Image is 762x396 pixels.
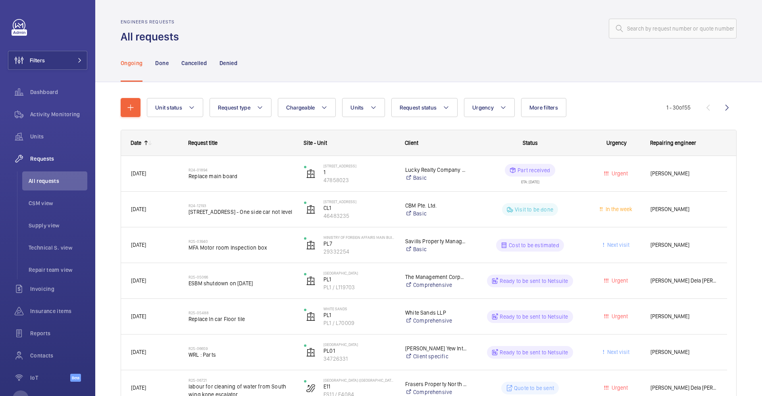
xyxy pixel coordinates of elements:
span: Request type [218,104,250,111]
a: Client specific [405,352,467,360]
p: PL1 / L119703 [323,283,395,291]
h2: R24-12193 [189,203,294,208]
button: Unit status [147,98,203,117]
span: [DATE] [131,384,146,391]
button: Filters [8,51,87,70]
p: Visit to be done [515,206,553,213]
span: Site - Unit [304,140,327,146]
button: More filters [521,98,566,117]
button: Chargeable [278,98,336,117]
span: Urgency [606,140,627,146]
span: Urgency [472,104,494,111]
p: 46483235 [323,212,395,220]
p: Denied [219,59,237,67]
p: [STREET_ADDRESS] [323,199,395,204]
p: 1 [323,168,395,176]
span: [DATE] [131,349,146,355]
p: White Sands [323,306,395,311]
span: [PERSON_NAME] [650,312,717,321]
span: [DATE] [131,313,146,319]
h1: All requests [121,29,184,44]
h2: R25-06659 [189,346,294,351]
span: WRL : Parts [189,351,294,359]
span: [DATE] [131,206,146,212]
span: Contacts [30,352,87,359]
p: 29332254 [323,248,395,256]
h2: R25-03940 [189,239,294,244]
p: [GEOGRAPHIC_DATA] [323,271,395,275]
p: Ready to be sent to Netsuite [500,348,568,356]
span: Replace In car Floor tile [189,315,294,323]
span: Supply view [29,221,87,229]
a: Basic [405,174,467,182]
span: Urgent [610,384,628,391]
p: PL1 [323,275,395,283]
h2: Engineers requests [121,19,184,25]
span: Request status [400,104,437,111]
button: Units [342,98,385,117]
span: Request title [188,140,217,146]
img: elevator.svg [306,348,316,357]
span: [PERSON_NAME] [650,240,717,250]
span: In the week [604,206,632,212]
p: Cancelled [181,59,207,67]
a: Comprehensive [405,281,467,289]
span: Repairing engineer [650,140,696,146]
p: White Sands LLP [405,309,467,317]
img: elevator.svg [306,205,316,214]
span: [PERSON_NAME] Dela [PERSON_NAME] [650,383,717,392]
div: Date [131,140,141,146]
a: Comprehensive [405,388,467,396]
p: CL1 [323,204,395,212]
p: 34726331 [323,355,395,363]
span: Filters [30,56,45,64]
p: Frasers Property North Gem Trustee Pte Ltd (A Trustee Manager for Frasers Property North Gem Trust) [405,380,467,388]
input: Search by request number or quote number [609,19,737,38]
p: The Management Corporation Strata Title Plan No. 2193 [405,273,467,281]
img: elevator.svg [306,240,316,250]
p: Quote to be sent [514,384,554,392]
span: [DATE] [131,170,146,177]
p: Savills Property Management Pte Ltd c/o Ministry of Foreign Affairs [405,237,467,245]
p: Lucky Realty Company Pte Ltd [405,166,467,174]
p: PL1 [323,311,395,319]
span: [DATE] [131,277,146,284]
span: Technical S. view [29,244,87,252]
span: Replace main board [189,172,294,180]
span: [PERSON_NAME] [650,169,717,178]
span: Chargeable [286,104,315,111]
img: elevator.svg [306,169,316,179]
span: of [679,104,684,111]
button: Request type [210,98,271,117]
p: [PERSON_NAME] Yew Integrated Pte Ltd c/o NLB [405,344,467,352]
p: [GEOGRAPHIC_DATA] ([GEOGRAPHIC_DATA]) [323,378,395,383]
img: escalator.svg [306,383,316,393]
h2: R25-05066 [189,275,294,279]
p: [STREET_ADDRESS] [323,163,395,168]
p: 47858023 [323,176,395,184]
p: Ready to be sent to Netsuite [500,277,568,285]
span: Units [30,133,87,140]
span: Activity Monitoring [30,110,87,118]
div: ETA: [DATE] [521,177,539,184]
span: All requests [29,177,87,185]
p: [GEOGRAPHIC_DATA] [323,342,395,347]
span: Requests [30,155,87,163]
span: Insurance items [30,307,87,315]
img: elevator.svg [306,276,316,286]
p: PL7 [323,240,395,248]
span: Client [405,140,418,146]
h2: R25-05488 [189,310,294,315]
p: Ready to be sent to Netsuite [500,313,568,321]
span: ESBM shutdown on [DATE] [189,279,294,287]
span: CSM view [29,199,87,207]
p: Ministry of Foreign Affairs Main Building [323,235,395,240]
span: Repair team view [29,266,87,274]
span: More filters [529,104,558,111]
span: Next visit [606,242,629,248]
h2: R24-01894 [189,167,294,172]
p: PL1 / L70009 [323,319,395,327]
span: Dashboard [30,88,87,96]
p: Cost to be estimated [509,241,559,249]
p: Done [155,59,168,67]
